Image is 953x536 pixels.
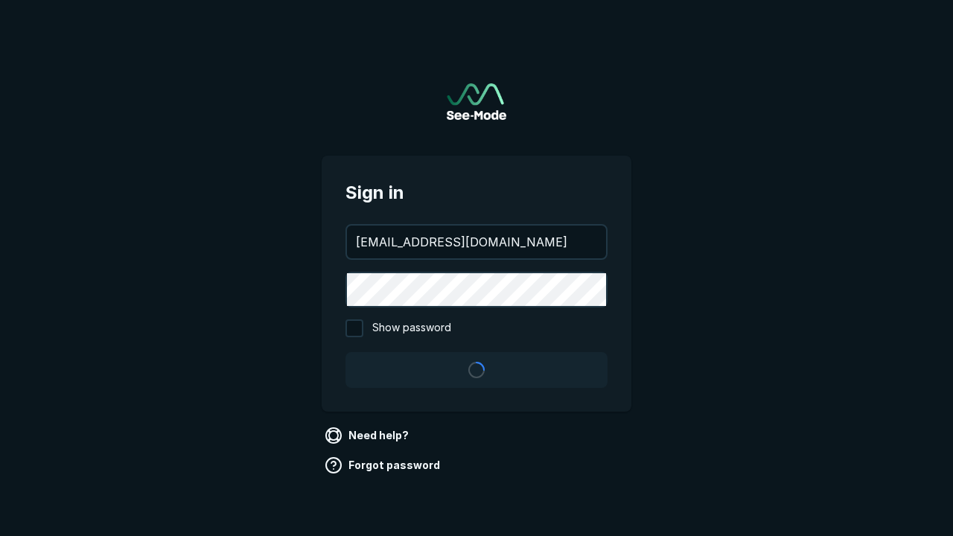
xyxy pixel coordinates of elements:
a: Need help? [322,424,415,447]
img: See-Mode Logo [447,83,506,120]
a: Go to sign in [447,83,506,120]
a: Forgot password [322,453,446,477]
span: Show password [372,319,451,337]
input: your@email.com [347,226,606,258]
span: Sign in [345,179,608,206]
